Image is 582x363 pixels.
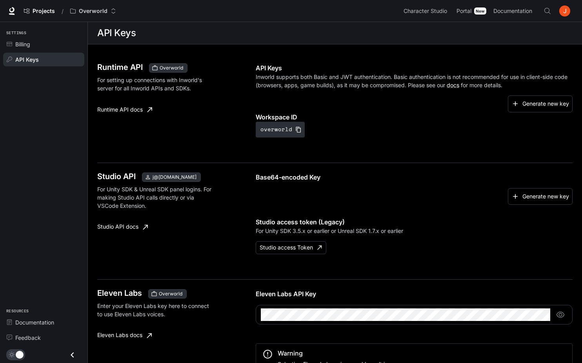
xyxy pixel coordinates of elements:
[33,8,55,15] span: Projects
[256,63,573,73] p: API Keys
[149,63,187,73] div: These keys will apply to your current workspace only
[256,112,573,122] p: Workspace ID
[447,82,459,88] a: docs
[540,3,555,19] button: Open Command Menu
[559,5,570,16] img: User avatar
[3,37,84,51] a: Billing
[97,25,136,41] h1: API Keys
[149,174,200,181] span: j@[DOMAIN_NAME]
[3,315,84,329] a: Documentation
[256,227,573,235] p: For Unity SDK 3.5.x or earlier or Unreal SDK 1.7.x or earlier
[493,6,532,16] span: Documentation
[94,102,155,117] a: Runtime API docs
[67,3,120,19] button: Open workspace menu
[404,6,447,16] span: Character Studio
[256,122,305,137] button: overworld
[256,217,573,227] p: Studio access token (Legacy)
[256,289,573,299] p: Eleven Labs API Key
[142,172,201,182] div: This key applies to current user accounts
[256,172,573,182] p: Base64-encoded Key
[79,8,107,15] p: Overworld
[3,53,84,66] a: API Keys
[278,348,389,358] div: Warning
[256,73,573,89] p: Inworld supports both Basic and JWT authentication. Basic authentication is not recommended for u...
[97,63,143,71] h3: Runtime API
[15,40,30,48] span: Billing
[15,334,41,342] span: Feedback
[508,95,573,112] button: Generate new key
[20,3,58,19] a: Go to projects
[97,289,142,297] h3: Eleven Labs
[508,188,573,205] button: Generate new key
[457,6,471,16] span: Portal
[94,219,151,235] a: Studio API docs
[64,347,81,363] button: Close drawer
[490,3,538,19] a: Documentation
[156,64,186,71] span: Overworld
[97,76,211,92] p: For setting up connections with Inworld's server for all Inworld APIs and SDKs.
[474,7,486,15] div: New
[15,318,54,326] span: Documentation
[16,350,24,359] span: Dark mode toggle
[58,7,67,15] div: /
[97,302,211,318] p: Enter your Eleven Labs key here to connect to use Eleven Labs voices.
[256,241,326,254] button: Studio access Token
[156,290,186,297] span: Overworld
[97,172,136,180] h3: Studio API
[400,3,453,19] a: Character Studio
[94,328,155,343] a: Eleven Labs docs
[148,289,187,299] div: This key will apply to your current workspace only
[97,185,211,210] p: For Unity SDK & Unreal SDK panel logins. For making Studio API calls directly or via VSCode Exten...
[15,55,39,64] span: API Keys
[453,3,489,19] a: PortalNew
[557,3,573,19] button: User avatar
[3,331,84,345] a: Feedback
